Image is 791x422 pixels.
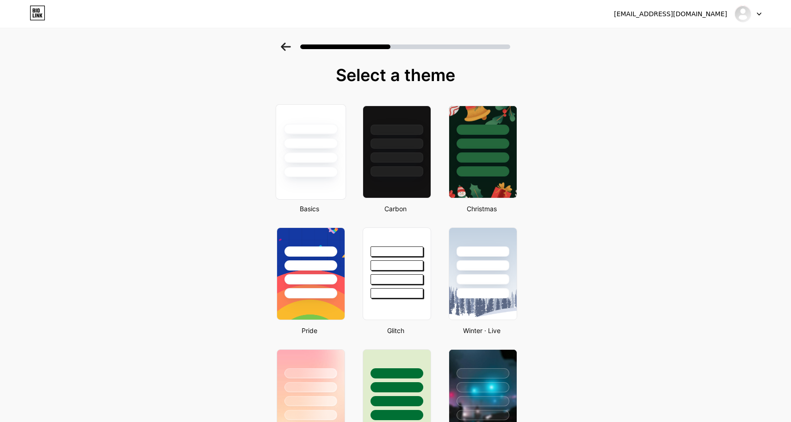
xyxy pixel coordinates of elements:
[360,204,431,214] div: Carbon
[274,326,345,335] div: Pride
[274,204,345,214] div: Basics
[614,9,727,19] div: [EMAIL_ADDRESS][DOMAIN_NAME]
[446,326,517,335] div: Winter · Live
[446,204,517,214] div: Christmas
[360,326,431,335] div: Glitch
[273,66,518,84] div: Select a theme
[734,5,752,23] img: anamoreirastudio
